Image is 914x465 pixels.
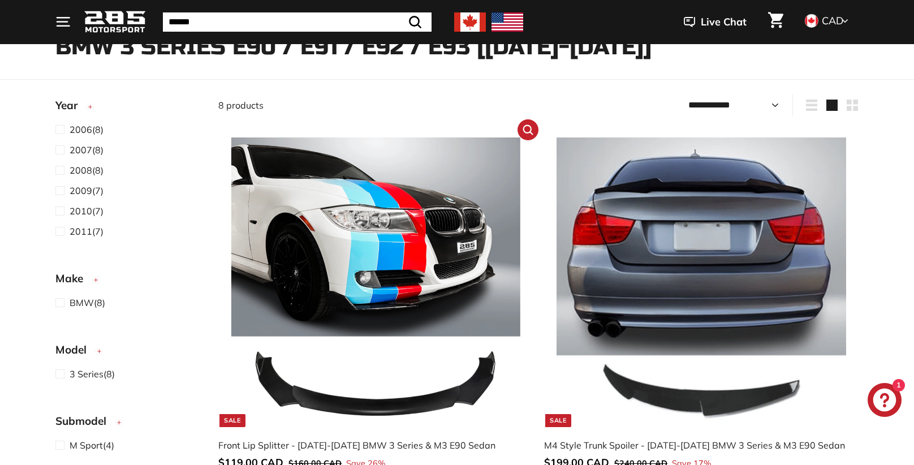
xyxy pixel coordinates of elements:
span: (8) [70,123,104,136]
span: Year [55,97,86,114]
div: M4 Style Trunk Spoiler - [DATE]-[DATE] BMW 3 Series & M3 E90 Sedan [544,438,847,452]
span: (7) [70,204,104,218]
button: Model [55,338,200,367]
span: (4) [70,438,114,452]
span: 2008 [70,165,92,176]
inbox-online-store-chat: Shopify online store chat [864,383,905,420]
span: (8) [70,163,104,177]
div: Front Lip Splitter - [DATE]-[DATE] BMW 3 Series & M3 E90 Sedan [218,438,521,452]
span: (7) [70,225,104,238]
span: (8) [70,296,105,309]
span: Make [55,270,92,287]
a: Cart [761,3,790,41]
div: Sale [219,414,245,427]
span: CAD [822,14,843,27]
div: Sale [545,414,571,427]
button: Year [55,94,200,122]
span: 2010 [70,205,92,217]
span: (8) [70,143,104,157]
span: 2009 [70,185,92,196]
h1: BMW 3 Series E90 / E91 / E92 / E93 [[DATE]-[DATE]] [55,35,859,59]
span: 3 Series [70,368,104,380]
div: 8 products [218,98,538,112]
button: Live Chat [669,8,761,36]
span: BMW [70,297,94,308]
input: Search [163,12,432,32]
span: M Sport [70,440,103,451]
span: 2007 [70,144,92,156]
span: Model [55,342,95,358]
span: Submodel [55,413,115,429]
span: (7) [70,184,104,197]
img: Logo_285_Motorsport_areodynamics_components [84,9,146,36]
span: (8) [70,367,115,381]
span: 2011 [70,226,92,237]
span: Live Chat [701,15,747,29]
button: Submodel [55,410,200,438]
button: Make [55,267,200,295]
span: 2006 [70,124,92,135]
